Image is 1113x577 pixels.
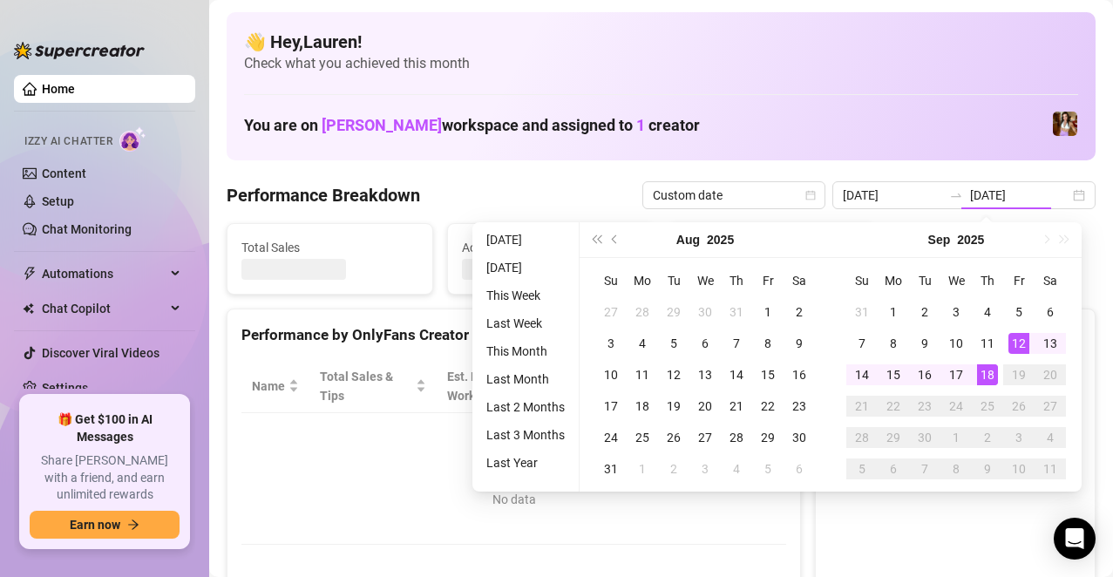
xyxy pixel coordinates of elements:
h4: 👋 Hey, Lauren ! [244,30,1078,54]
span: Earn now [70,518,120,532]
a: Chat Monitoring [42,222,132,236]
span: [PERSON_NAME] [322,116,442,134]
img: AI Chatter [119,126,146,152]
div: No data [259,490,769,509]
span: Active Chats [462,238,639,257]
div: Est. Hours Worked [447,367,541,405]
a: Discover Viral Videos [42,346,159,360]
div: Open Intercom Messenger [1054,518,1096,560]
span: 1 [636,116,645,134]
button: Earn nowarrow-right [30,511,180,539]
h1: You are on workspace and assigned to creator [244,116,700,135]
span: Chat Copilot [42,295,166,322]
div: Performance by OnlyFans Creator [241,323,786,347]
span: Chat Conversion [674,367,762,405]
th: Sales / Hour [565,360,663,413]
span: arrow-right [127,519,139,531]
span: Total Sales & Tips [320,367,412,405]
input: End date [970,186,1069,205]
span: swap-right [949,188,963,202]
span: to [949,188,963,202]
span: Automations [42,260,166,288]
th: Chat Conversion [663,360,786,413]
span: Check what you achieved this month [244,54,1078,73]
h4: Performance Breakdown [227,183,420,207]
img: Chat Copilot [23,302,34,315]
a: Settings [42,381,88,395]
span: Total Sales [241,238,418,257]
input: Start date [843,186,942,205]
span: Messages Sent [683,238,860,257]
span: calendar [805,190,816,200]
a: Content [42,166,86,180]
span: Name [252,377,285,396]
span: thunderbolt [23,267,37,281]
img: logo-BBDzfeDw.svg [14,42,145,59]
span: Izzy AI Chatter [24,133,112,150]
img: Elena [1053,112,1077,136]
th: Name [241,360,309,413]
span: Sales / Hour [575,367,639,405]
div: Sales by OnlyFans Creator [830,323,1081,347]
th: Total Sales & Tips [309,360,437,413]
a: Setup [42,194,74,208]
a: Home [42,82,75,96]
span: Share [PERSON_NAME] with a friend, and earn unlimited rewards [30,452,180,504]
span: Custom date [653,182,815,208]
span: 🎁 Get $100 in AI Messages [30,411,180,445]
